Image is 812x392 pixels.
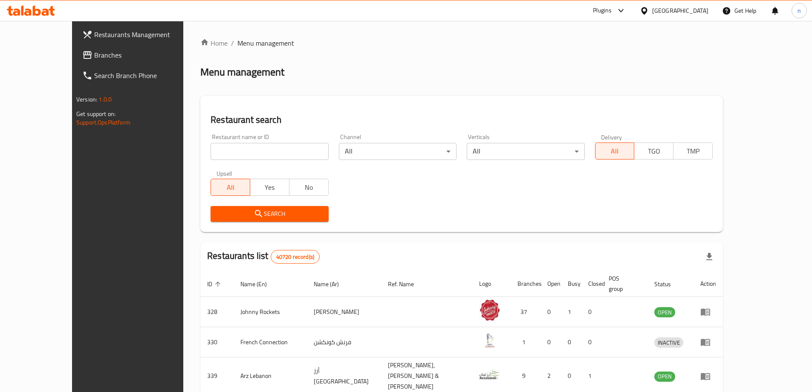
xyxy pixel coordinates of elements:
th: Action [694,271,723,297]
button: Search [211,206,328,222]
img: Johnny Rockets [479,299,500,321]
td: 0 [581,327,602,357]
button: TMP [673,142,713,160]
div: All [467,143,584,160]
img: French Connection [479,330,500,351]
img: Arz Lebanon [479,364,500,385]
div: OPEN [654,372,675,382]
h2: Restaurant search [211,113,713,126]
span: Ref. Name [388,279,425,289]
td: 0 [540,297,561,327]
a: Branches [75,45,208,65]
span: n [798,6,801,15]
span: Menu management [237,38,294,48]
a: Home [200,38,228,48]
h2: Menu management [200,65,284,79]
span: Name (Ar) [314,279,350,289]
th: Logo [472,271,511,297]
span: Branches [94,50,201,60]
div: Export file [699,247,720,267]
div: Menu [700,337,716,347]
span: OPEN [654,372,675,381]
td: 1 [511,327,540,357]
button: All [595,142,635,160]
div: Menu [700,307,716,317]
td: 328 [200,297,234,327]
td: 0 [540,327,561,357]
div: Total records count [271,250,320,264]
button: TGO [634,142,673,160]
a: Search Branch Phone [75,65,208,86]
li: / [231,38,234,48]
a: Restaurants Management [75,24,208,45]
span: All [599,145,631,157]
td: 1 [561,297,581,327]
button: All [211,179,250,196]
label: Delivery [601,134,622,140]
span: Restaurants Management [94,29,201,40]
th: Branches [511,271,540,297]
span: All [214,181,247,194]
td: 37 [511,297,540,327]
div: Menu [700,371,716,381]
span: Yes [254,181,286,194]
h2: Restaurants list [207,250,320,264]
span: TMP [677,145,709,157]
span: Name (En) [240,279,278,289]
span: Version: [76,94,97,105]
div: All [339,143,457,160]
input: Search for restaurant name or ID.. [211,143,328,160]
nav: breadcrumb [200,38,723,48]
span: Search Branch Phone [94,70,201,81]
span: Search [217,209,321,219]
button: No [289,179,329,196]
td: 0 [561,327,581,357]
span: No [293,181,325,194]
span: Get support on: [76,108,116,119]
span: 1.0.0 [98,94,112,105]
span: 40720 record(s) [271,253,319,261]
div: INACTIVE [654,337,683,348]
th: Open [540,271,561,297]
span: INACTIVE [654,338,683,348]
td: [PERSON_NAME] [307,297,381,327]
span: POS group [609,273,637,294]
td: فرنش كونكشن [307,327,381,357]
td: Johnny Rockets [234,297,307,327]
td: 0 [581,297,602,327]
div: [GEOGRAPHIC_DATA] [652,6,708,15]
span: ID [207,279,223,289]
div: Plugins [593,6,612,16]
td: French Connection [234,327,307,357]
span: Status [654,279,682,289]
td: 330 [200,327,234,357]
th: Busy [561,271,581,297]
a: Support.OpsPlatform [76,117,130,128]
span: TGO [638,145,670,157]
button: Yes [250,179,289,196]
label: Upsell [217,170,232,176]
th: Closed [581,271,602,297]
span: OPEN [654,308,675,317]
